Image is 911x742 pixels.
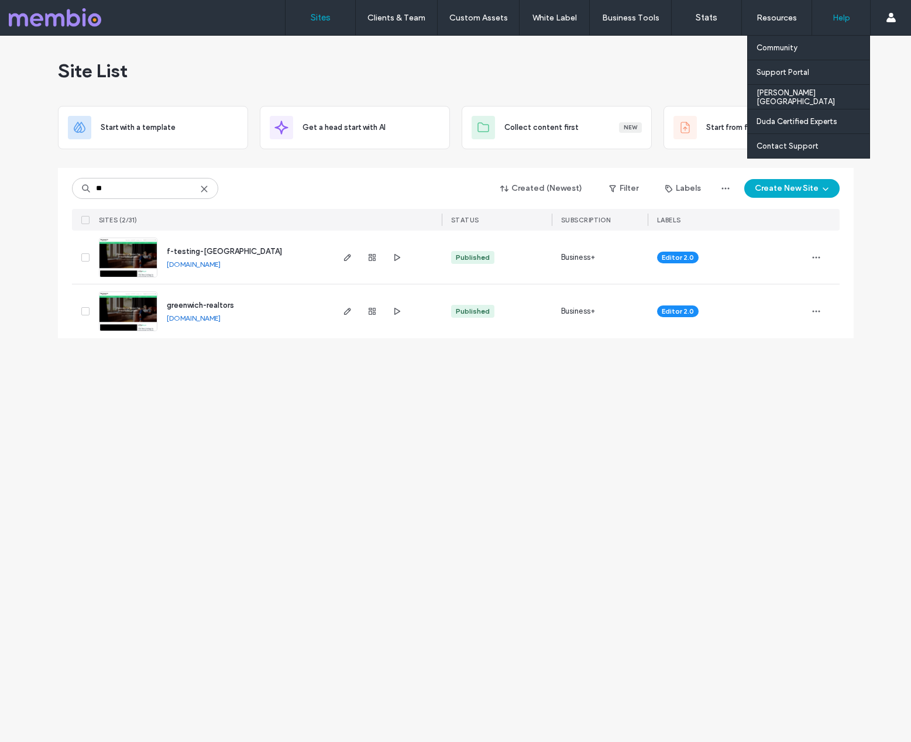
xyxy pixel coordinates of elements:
[260,106,450,149] div: Get a head start with AI
[757,43,797,52] label: Community
[662,252,694,263] span: Editor 2.0
[451,216,479,224] span: STATUS
[367,13,425,23] label: Clients & Team
[561,216,611,224] span: SUBSCRIPTION
[597,179,650,198] button: Filter
[706,122,755,133] span: Start from file
[744,179,840,198] button: Create New Site
[449,13,508,23] label: Custom Assets
[696,12,717,23] label: Stats
[757,68,809,77] label: Support Portal
[757,117,837,126] label: Duda Certified Experts
[602,13,659,23] label: Business Tools
[167,301,234,310] a: greenwich-realtors
[657,216,681,224] span: LABELS
[561,305,596,317] span: Business+
[664,106,854,149] div: Start from fileBeta
[619,122,642,133] div: New
[456,306,490,317] div: Published
[490,179,593,198] button: Created (Newest)
[655,179,711,198] button: Labels
[757,88,869,106] label: [PERSON_NAME][GEOGRAPHIC_DATA]
[99,216,137,224] span: SITES (2/31)
[532,13,577,23] label: White Label
[167,260,221,269] a: [DOMAIN_NAME]
[462,106,652,149] div: Collect content firstNew
[167,247,282,256] a: f-testing-[GEOGRAPHIC_DATA]
[757,85,869,109] a: [PERSON_NAME][GEOGRAPHIC_DATA]
[302,122,386,133] span: Get a head start with AI
[27,8,51,19] span: Help
[456,252,490,263] div: Published
[662,306,694,317] span: Editor 2.0
[58,59,128,83] span: Site List
[561,252,596,263] span: Business+
[101,122,176,133] span: Start with a template
[58,106,248,149] div: Start with a template
[833,13,850,23] label: Help
[311,12,331,23] label: Sites
[757,13,797,23] label: Resources
[167,314,221,322] a: [DOMAIN_NAME]
[757,142,819,150] label: Contact Support
[504,122,579,133] span: Collect content first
